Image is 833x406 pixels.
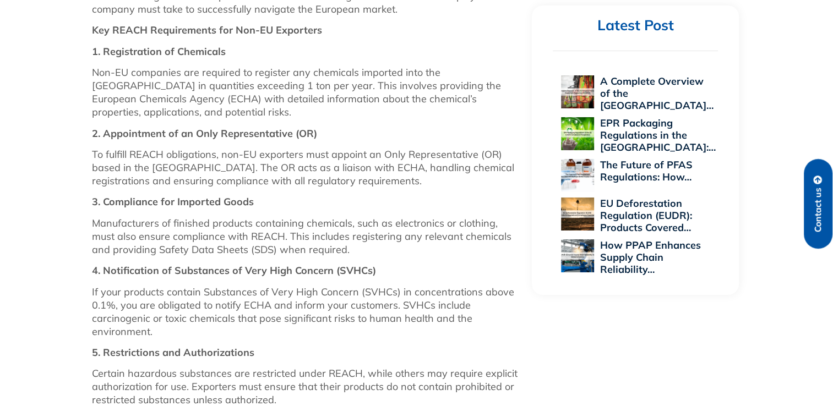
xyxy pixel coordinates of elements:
[600,75,713,112] a: A Complete Overview of the [GEOGRAPHIC_DATA]…
[92,148,521,188] p: To fulfill REACH obligations, non-EU exporters must appoint an Only Representative (OR) based in ...
[600,117,715,153] a: EPR Packaging Regulations in the [GEOGRAPHIC_DATA]:…
[92,127,317,140] strong: 2. Appointment of an Only Representative (OR)
[561,75,594,108] img: A Complete Overview of the EU Personal Protective Equipment Regulation 2016/425
[600,158,692,183] a: The Future of PFAS Regulations: How…
[92,286,521,338] p: If your products contain Substances of Very High Concern (SVHCs) in concentrations above 0.1%, yo...
[553,17,718,35] h2: Latest Post
[804,159,832,249] a: Contact us
[92,264,376,277] strong: 4. Notification of Substances of Very High Concern (SVHCs)
[813,188,823,232] span: Contact us
[92,66,521,119] p: Non-EU companies are required to register any chemicals imported into the [GEOGRAPHIC_DATA] in qu...
[92,45,226,58] strong: 1. Registration of Chemicals
[600,239,700,276] a: How PPAP Enhances Supply Chain Reliability…
[561,117,594,150] img: EPR Packaging Regulations in the US: A 2025 Compliance Perspective
[92,346,254,359] strong: 5. Restrictions and Authorizations
[92,217,521,256] p: Manufacturers of finished products containing chemicals, such as electronics or clothing, must al...
[92,24,322,36] strong: Key REACH Requirements for Non-EU Exporters
[561,159,594,192] img: The Future of PFAS Regulations: How 2025 Will Reshape Global Supply Chains
[561,239,594,272] img: How PPAP Enhances Supply Chain Reliability Across Global Industries
[92,195,254,208] strong: 3. Compliance for Imported Goods
[561,197,594,231] img: EU Deforestation Regulation (EUDR): Products Covered and Compliance Essentials
[600,197,692,234] a: EU Deforestation Regulation (EUDR): Products Covered…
